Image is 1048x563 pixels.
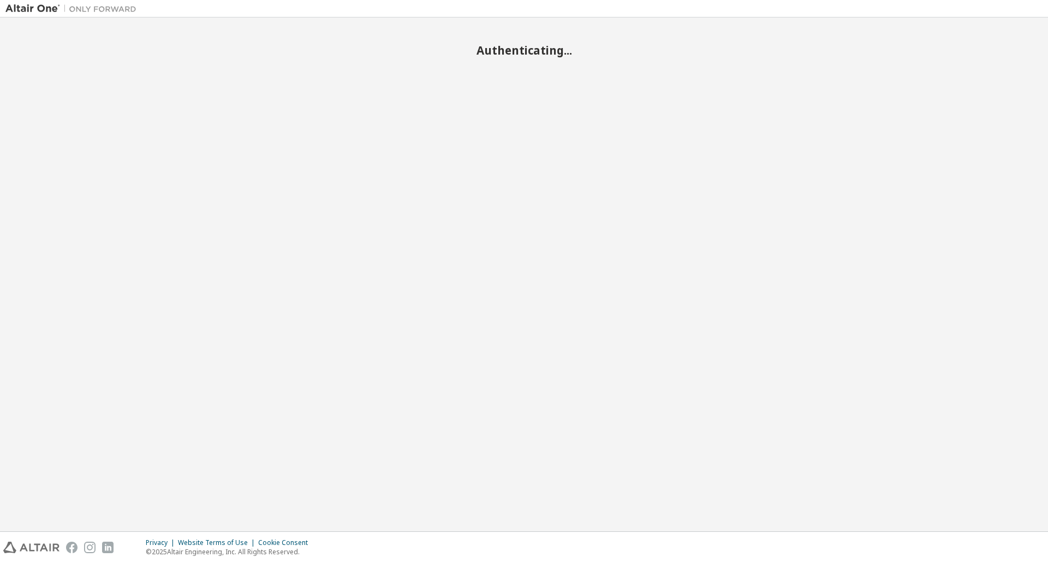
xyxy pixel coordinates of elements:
[3,542,59,553] img: altair_logo.svg
[146,547,314,556] p: © 2025 Altair Engineering, Inc. All Rights Reserved.
[5,3,142,14] img: Altair One
[84,542,96,553] img: instagram.svg
[5,43,1043,57] h2: Authenticating...
[146,538,178,547] div: Privacy
[178,538,258,547] div: Website Terms of Use
[102,542,114,553] img: linkedin.svg
[66,542,78,553] img: facebook.svg
[258,538,314,547] div: Cookie Consent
